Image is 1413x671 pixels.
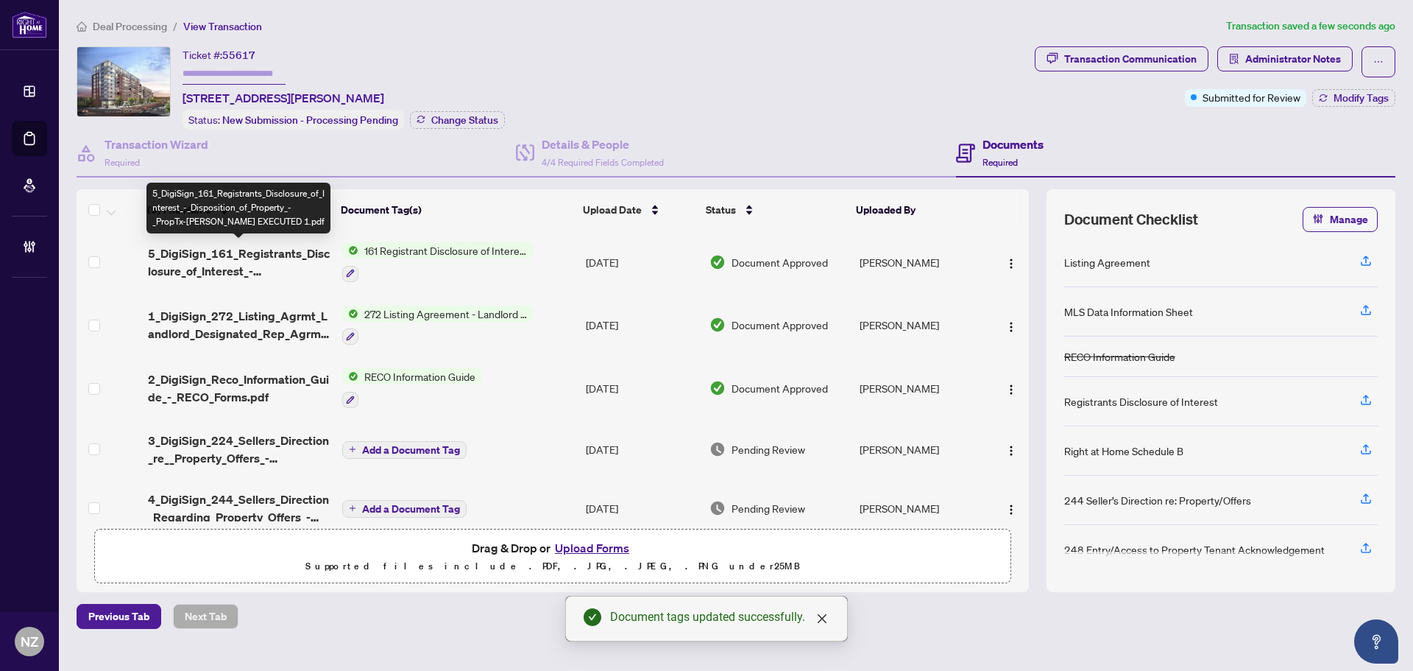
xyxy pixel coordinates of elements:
[999,376,1023,400] button: Logo
[709,317,726,333] img: Document Status
[362,445,460,455] span: Add a Document Tag
[410,111,505,129] button: Change Status
[105,136,208,153] h4: Transaction Wizard
[141,189,335,231] th: (5) File Name
[999,438,1023,461] button: Logo
[1064,303,1193,320] div: MLS Data Information Sheet
[148,491,330,526] span: 4_DigiSign_244_Sellers_Direction_Regarding_Property_Offers_-_PropTx-[PERSON_NAME].pdf
[706,202,736,218] span: Status
[183,89,384,107] span: [STREET_ADDRESS][PERSON_NAME]
[342,242,533,282] button: Status Icon161 Registrant Disclosure of Interest - Disposition ofProperty
[342,368,481,408] button: Status IconRECO Information Guide
[335,189,577,231] th: Document Tag(s)
[854,479,986,538] td: [PERSON_NAME]
[1064,393,1218,410] div: Registrants Disclosure of Interest
[183,20,262,33] span: View Transaction
[93,20,167,33] span: Deal Processing
[709,254,726,270] img: Document Status
[342,306,533,345] button: Status Icon272 Listing Agreement - Landlord Designated Representation Agreement Authority to Offe...
[732,441,805,457] span: Pending Review
[1064,541,1325,558] div: 248 Entry/Access to Property Tenant Acknowledgement
[580,420,704,479] td: [DATE]
[349,446,356,453] span: plus
[21,631,38,652] span: NZ
[816,613,828,625] span: close
[580,356,704,420] td: [DATE]
[999,313,1023,337] button: Logo
[222,113,398,127] span: New Submission - Processing Pending
[173,18,177,35] li: /
[999,250,1023,274] button: Logo
[146,183,330,233] div: 5_DigiSign_161_Registrants_Disclosure_of_Interest_-_Disposition_of_Property_-_PropTx-[PERSON_NAME...
[1203,89,1300,105] span: Submitted for Review
[183,110,404,130] div: Status:
[342,499,467,518] button: Add a Document Tag
[583,202,642,218] span: Upload Date
[982,157,1018,168] span: Required
[732,317,828,333] span: Document Approved
[732,500,805,516] span: Pending Review
[1005,445,1017,457] img: Logo
[77,21,87,32] span: home
[850,189,982,231] th: Uploaded By
[1217,46,1353,71] button: Administrator Notes
[1064,348,1175,365] div: RECO Information Guide
[709,441,726,457] img: Document Status
[550,538,634,558] button: Upload Forms
[77,47,170,116] img: IMG-N12417714_1.jpg
[584,608,601,626] span: check-circle
[95,530,1010,584] span: Drag & Drop orUpload FormsSupported files include .PDF, .JPG, .JPEG, .PNG under25MB
[342,306,358,322] img: Status Icon
[349,505,356,512] span: plus
[88,605,149,628] span: Previous Tab
[342,440,467,459] button: Add a Document Tag
[1064,209,1198,230] span: Document Checklist
[342,441,467,459] button: Add a Document Tag
[1354,619,1398,664] button: Open asap
[1334,93,1389,103] span: Modify Tags
[577,189,700,231] th: Upload Date
[542,157,664,168] span: 4/4 Required Fields Completed
[1005,258,1017,270] img: Logo
[1303,207,1378,232] button: Manage
[580,294,704,357] td: [DATE]
[854,231,986,294] td: [PERSON_NAME]
[342,500,467,518] button: Add a Document Tag
[148,307,330,342] span: 1_DigiSign_272_Listing_Agrmt_Landlord_Designated_Rep_Agrmt_Auth_to_Offer_for_Lease_-_PropTx-[PERS...
[183,46,255,63] div: Ticket #:
[358,306,533,322] span: 272 Listing Agreement - Landlord Designated Representation Agreement Authority to Offer for Lease
[148,370,330,406] span: 2_DigiSign_Reco_Information_Guide_-_RECO_Forms.pdf
[1005,321,1017,333] img: Logo
[342,242,358,259] img: Status Icon
[542,136,664,153] h4: Details & People
[431,115,498,125] span: Change Status
[1064,47,1197,71] div: Transaction Communication
[148,245,330,280] span: 5_DigiSign_161_Registrants_Disclosure_of_Interest_-_Disposition_of_Property_-_PropTx-[PERSON_NAME...
[982,136,1044,153] h4: Documents
[580,231,704,294] td: [DATE]
[732,254,828,270] span: Document Approved
[732,380,828,396] span: Document Approved
[222,49,255,62] span: 55617
[1373,57,1384,67] span: ellipsis
[1064,254,1150,270] div: Listing Agreement
[342,368,358,384] img: Status Icon
[700,189,849,231] th: Status
[1005,504,1017,516] img: Logo
[1229,54,1239,64] span: solution
[854,420,986,479] td: [PERSON_NAME]
[1064,492,1251,508] div: 244 Seller’s Direction re: Property/Offers
[105,157,140,168] span: Required
[709,500,726,516] img: Document Status
[12,11,47,38] img: logo
[358,242,533,259] span: 161 Registrant Disclosure of Interest - Disposition ofProperty
[1005,384,1017,396] img: Logo
[104,558,1002,575] p: Supported files include .PDF, .JPG, .JPEG, .PNG under 25 MB
[610,608,829,626] div: Document tags updated successfully.
[709,380,726,396] img: Document Status
[1035,46,1208,71] button: Transaction Communication
[814,611,830,627] a: Close
[362,504,460,514] span: Add a Document Tag
[1064,443,1183,459] div: Right at Home Schedule B
[999,496,1023,520] button: Logo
